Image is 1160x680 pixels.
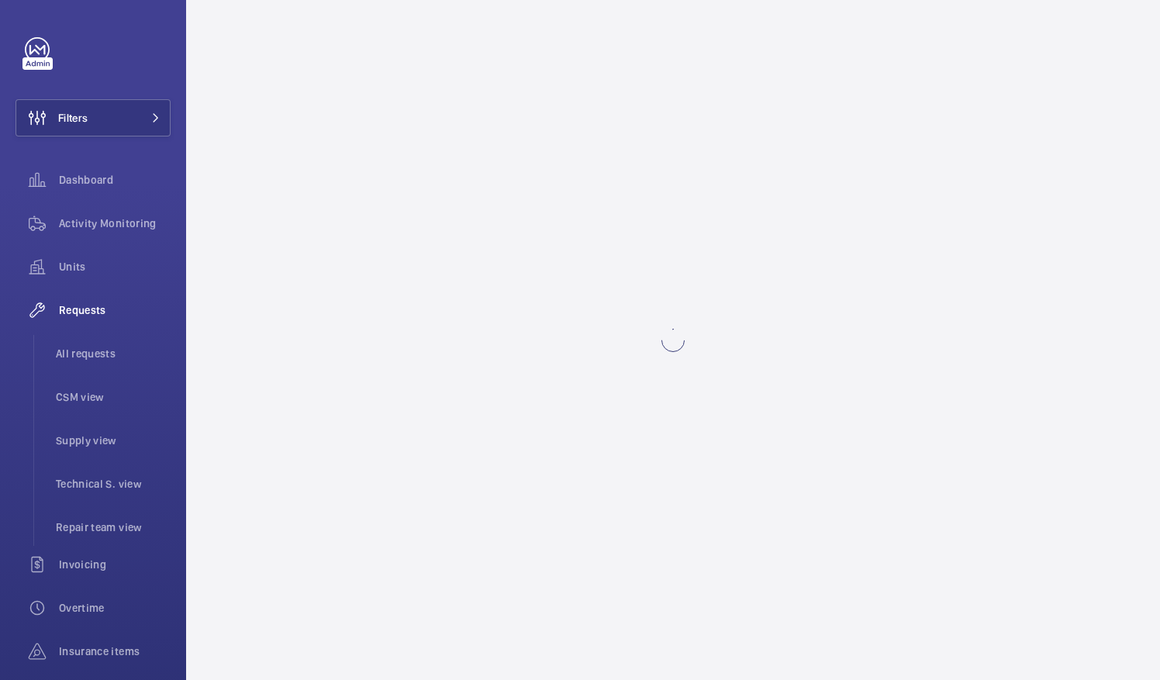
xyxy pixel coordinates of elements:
span: Requests [59,302,171,318]
span: Filters [58,110,88,126]
span: Technical S. view [56,476,171,492]
span: Dashboard [59,172,171,188]
span: Invoicing [59,557,171,572]
span: All requests [56,346,171,361]
span: CSM view [56,389,171,405]
span: Repair team view [56,519,171,535]
span: Insurance items [59,644,171,659]
button: Filters [16,99,171,136]
span: Units [59,259,171,274]
span: Overtime [59,600,171,616]
span: Supply view [56,433,171,448]
span: Activity Monitoring [59,216,171,231]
